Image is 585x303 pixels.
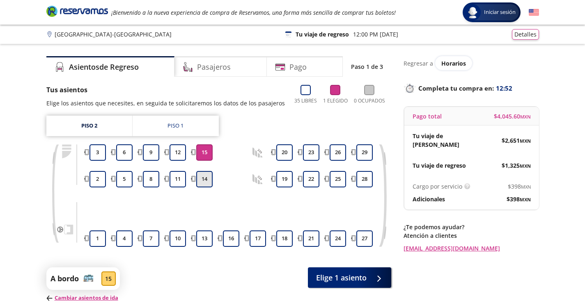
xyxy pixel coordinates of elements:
button: 7 [143,230,159,247]
button: 2 [89,171,106,187]
p: Cargo por servicio [413,182,462,191]
p: 1 Elegido [323,97,348,105]
span: $ 398 [507,195,531,203]
p: Tus asientos [46,85,285,95]
p: Completa tu compra en : [404,82,539,94]
p: Paso 1 de 3 [351,62,383,71]
button: 10 [170,230,186,247]
button: 12 [170,144,186,161]
p: [GEOGRAPHIC_DATA] - [GEOGRAPHIC_DATA] [55,30,172,39]
small: MXN [520,138,531,144]
span: $ 398 [508,182,531,191]
small: MXN [520,196,531,203]
span: $ 4,045.60 [494,112,531,121]
button: Elige 1 asiento [308,267,391,288]
button: 29 [356,144,373,161]
button: 25 [330,171,346,187]
p: Tu viaje de regreso [296,30,349,39]
p: Atención a clientes [404,231,539,240]
button: 19 [276,171,293,187]
p: 12:00 PM [DATE] [353,30,398,39]
p: ¿Te podemos ayudar? [404,223,539,231]
span: Horarios [441,59,466,67]
button: 13 [196,230,213,247]
button: 16 [223,230,239,247]
a: [EMAIL_ADDRESS][DOMAIN_NAME] [404,244,539,253]
button: 28 [356,171,373,187]
p: Pago total [413,112,442,121]
button: 17 [250,230,266,247]
button: 27 [356,230,373,247]
button: 26 [330,144,346,161]
h4: Pasajeros [197,62,231,73]
button: 1 [89,230,106,247]
div: Regresar a ver horarios [404,56,539,70]
button: 8 [143,171,159,187]
h4: Pago [289,62,307,73]
button: 3 [89,144,106,161]
div: 15 [101,271,116,286]
span: Iniciar sesión [481,8,519,16]
button: 9 [143,144,159,161]
span: $ 1,325 [502,161,531,170]
span: Elige 1 asiento [316,272,367,283]
a: Brand Logo [46,5,108,20]
span: $ 2,651 [502,136,531,145]
small: MXN [520,163,531,169]
button: 22 [303,171,319,187]
p: Elige los asientos que necesites, en seguida te solicitaremos los datos de los pasajeros [46,99,285,107]
small: MXN [520,114,531,120]
span: 12:52 [496,84,512,93]
button: 6 [116,144,133,161]
button: English [529,7,539,18]
small: MXN [521,184,531,190]
button: 23 [303,144,319,161]
p: Cambiar asientos de ida [46,294,120,302]
div: Piso 1 [167,122,184,130]
button: 5 [116,171,133,187]
p: Regresar a [404,59,433,68]
button: Detalles [512,29,539,40]
h4: Asientos de Regreso [69,62,139,73]
button: 24 [330,230,346,247]
button: 11 [170,171,186,187]
p: Adicionales [413,195,445,203]
a: Piso 1 [133,116,219,136]
i: Brand Logo [46,5,108,17]
p: A bordo [50,273,79,284]
button: 14 [196,171,213,187]
p: Tu viaje de regreso [413,161,466,170]
button: 18 [276,230,293,247]
button: 15 [196,144,213,161]
iframe: Messagebird Livechat Widget [537,255,577,295]
button: 20 [276,144,293,161]
p: 0 Ocupados [354,97,385,105]
em: ¡Bienvenido a la nueva experiencia de compra de Reservamos, una forma más sencilla de comprar tus... [111,9,396,16]
p: 35 Libres [294,97,317,105]
button: 4 [116,230,133,247]
button: 21 [303,230,319,247]
p: Tu viaje de [PERSON_NAME] [413,132,472,149]
a: Piso 2 [46,116,132,136]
